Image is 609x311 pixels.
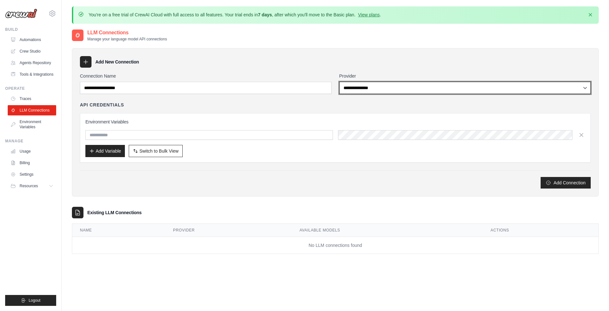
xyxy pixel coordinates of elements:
h3: Existing LLM Connections [87,209,142,216]
h3: Add New Connection [95,59,139,65]
h2: LLM Connections [87,29,167,37]
label: Connection Name [80,73,332,79]
label: Provider [339,73,591,79]
h3: Environment Variables [85,119,585,125]
th: Actions [483,224,598,237]
div: Manage [5,139,56,144]
span: Resources [20,183,38,189]
button: Add Variable [85,145,125,157]
a: Traces [8,94,56,104]
button: Logout [5,295,56,306]
a: Settings [8,169,56,180]
a: Automations [8,35,56,45]
p: You're on a free trial of CrewAI Cloud with full access to all features. Your trial ends in , aft... [89,12,381,18]
a: Environment Variables [8,117,56,132]
th: Provider [165,224,292,237]
a: Tools & Integrations [8,69,56,80]
div: Build [5,27,56,32]
a: Billing [8,158,56,168]
th: Name [72,224,165,237]
a: Usage [8,146,56,156]
strong: 7 days [258,12,272,17]
a: Agents Repository [8,58,56,68]
img: Logo [5,9,37,18]
button: Switch to Bulk View [129,145,183,157]
div: Operate [5,86,56,91]
td: No LLM connections found [72,237,598,254]
button: Add Connection [541,177,591,189]
a: View plans [358,12,379,17]
span: Logout [29,298,40,303]
h4: API Credentials [80,102,124,108]
a: Crew Studio [8,46,56,56]
a: LLM Connections [8,105,56,115]
p: Manage your language model API connections [87,37,167,42]
span: Switch to Bulk View [139,148,178,154]
th: Available Models [292,224,483,237]
button: Resources [8,181,56,191]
